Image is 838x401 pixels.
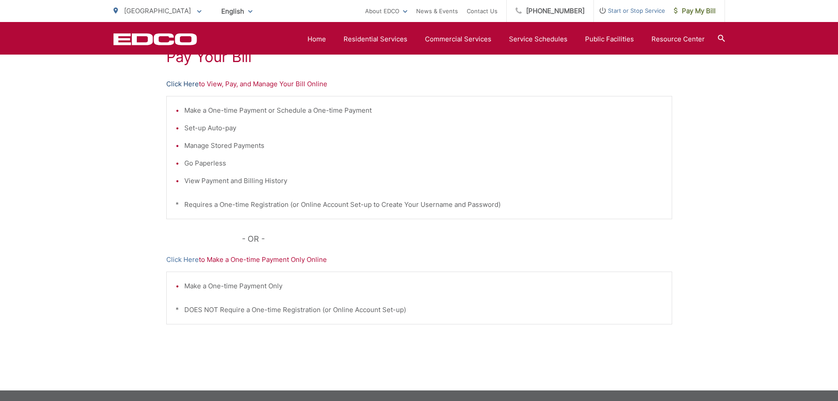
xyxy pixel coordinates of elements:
[166,79,672,89] p: to View, Pay, and Manage Your Bill Online
[176,199,663,210] p: * Requires a One-time Registration (or Online Account Set-up to Create Your Username and Password)
[124,7,191,15] span: [GEOGRAPHIC_DATA]
[184,176,663,186] li: View Payment and Billing History
[184,281,663,291] li: Make a One-time Payment Only
[416,6,458,16] a: News & Events
[166,48,672,66] h1: Pay Your Bill
[113,33,197,45] a: EDCD logo. Return to the homepage.
[176,305,663,315] p: * DOES NOT Require a One-time Registration (or Online Account Set-up)
[509,34,567,44] a: Service Schedules
[585,34,634,44] a: Public Facilities
[166,254,199,265] a: Click Here
[365,6,407,16] a: About EDCO
[651,34,705,44] a: Resource Center
[166,254,672,265] p: to Make a One-time Payment Only Online
[674,6,716,16] span: Pay My Bill
[166,79,199,89] a: Click Here
[344,34,407,44] a: Residential Services
[242,232,672,246] p: - OR -
[307,34,326,44] a: Home
[184,105,663,116] li: Make a One-time Payment or Schedule a One-time Payment
[184,123,663,133] li: Set-up Auto-pay
[215,4,259,19] span: English
[184,140,663,151] li: Manage Stored Payments
[425,34,491,44] a: Commercial Services
[467,6,498,16] a: Contact Us
[184,158,663,169] li: Go Paperless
